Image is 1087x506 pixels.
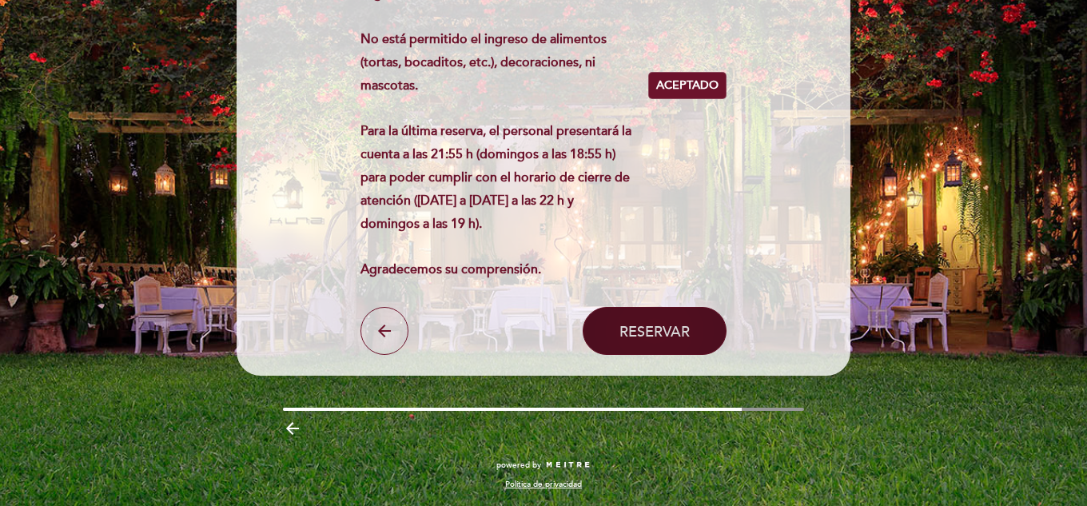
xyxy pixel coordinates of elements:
[505,479,582,490] a: Política de privacidad
[283,419,302,438] i: arrow_backward
[496,460,591,471] a: powered by
[648,72,727,99] button: Aceptado
[619,322,690,340] span: Reservar
[496,460,541,471] span: powered by
[375,321,394,341] i: arrow_back
[360,307,408,355] button: arrow_back
[583,307,727,355] button: Reservar
[545,461,591,469] img: MEITRE
[656,78,719,94] span: Aceptado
